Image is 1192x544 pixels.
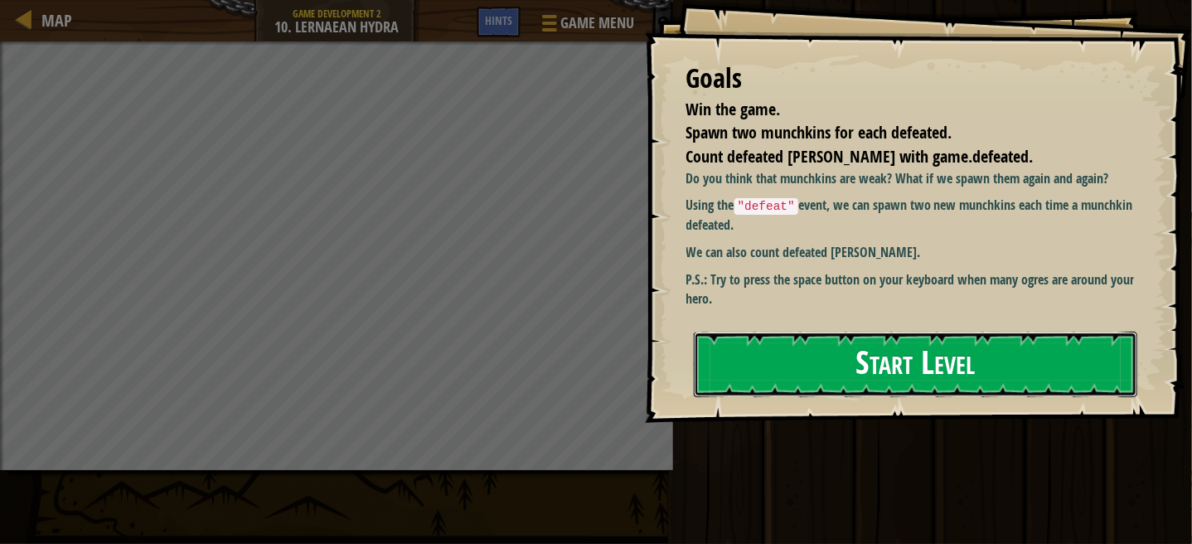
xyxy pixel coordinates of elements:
span: Count defeated [PERSON_NAME] with game.defeated. [686,145,1034,168]
code: "defeat" [734,198,798,215]
span: Win the game. [686,98,781,120]
span: Hints [485,12,512,28]
span: Spawn two munchkins for each defeated. [686,121,952,143]
li: Count defeated ogres with game.defeated. [666,145,1130,169]
p: Using the event, we can spawn two new munchkins each time a munchkin is defeated. [686,196,1146,234]
span: Game Menu [560,12,634,34]
a: Map [33,9,72,32]
span: Map [41,9,72,32]
p: Do you think that munchkins are weak? What if we spawn them again and again? [686,169,1146,188]
li: Win the game. [666,98,1130,122]
button: Start Level [694,332,1137,397]
div: Goals [686,60,1134,98]
button: Game Menu [529,7,644,46]
li: Spawn two munchkins for each defeated. [666,121,1130,145]
p: We can also count defeated [PERSON_NAME]. [686,243,1146,262]
p: P.S.: Try to press the space button on your keyboard when many ogres are around your hero. [686,270,1146,308]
